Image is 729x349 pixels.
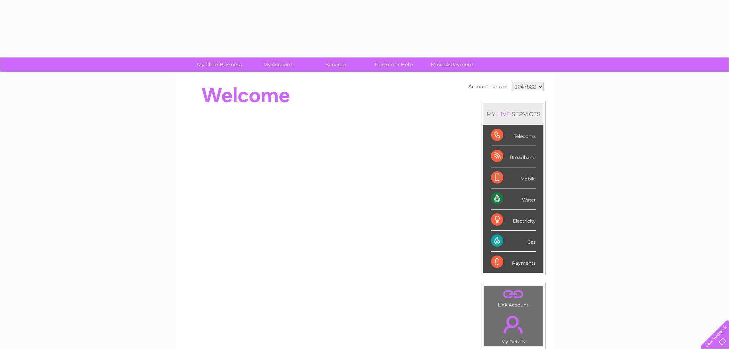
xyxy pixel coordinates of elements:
div: Mobile [491,167,536,188]
div: Payments [491,252,536,272]
a: Customer Help [362,57,426,72]
div: Broadband [491,146,536,167]
div: Telecoms [491,125,536,146]
a: Services [304,57,367,72]
div: LIVE [496,110,512,118]
div: Water [491,188,536,210]
div: Gas [491,231,536,252]
div: MY SERVICES [483,103,543,125]
td: Account number [466,80,510,93]
a: . [486,311,541,338]
a: My Clear Business [188,57,251,72]
td: Link Account [484,285,543,310]
div: Electricity [491,210,536,231]
a: My Account [246,57,309,72]
a: Make A Payment [421,57,484,72]
td: My Details [484,309,543,347]
a: . [486,288,541,301]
